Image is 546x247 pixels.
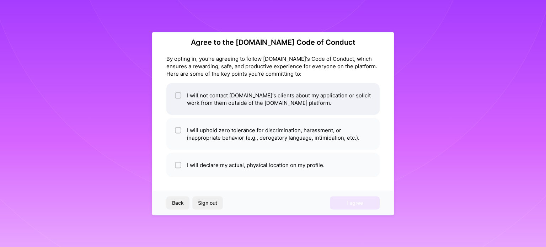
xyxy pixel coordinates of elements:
li: I will not contact [DOMAIN_NAME]'s clients about my application or solicit work from them outside... [166,83,380,115]
button: Sign out [192,197,223,209]
span: Back [172,199,184,206]
button: Back [166,197,189,209]
h2: Agree to the [DOMAIN_NAME] Code of Conduct [166,38,380,46]
div: By opting in, you're agreeing to follow [DOMAIN_NAME]'s Code of Conduct, which ensures a rewardin... [166,55,380,77]
li: I will uphold zero tolerance for discrimination, harassment, or inappropriate behavior (e.g., der... [166,118,380,150]
span: Sign out [198,199,217,206]
li: I will declare my actual, physical location on my profile. [166,152,380,177]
